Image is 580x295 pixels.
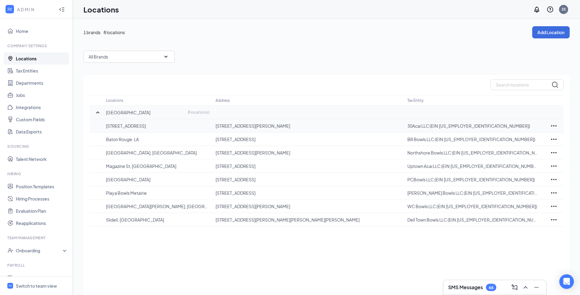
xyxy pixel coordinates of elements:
[550,162,557,170] svg: Ellipses
[16,113,68,126] a: Custom Fields
[106,203,209,209] p: [GEOGRAPHIC_DATA][PERSON_NAME], [GEOGRAPHIC_DATA]
[16,205,68,217] a: Evaluation Plan
[106,136,209,142] p: Baton Rouge. LA
[550,203,557,210] svg: Ellipses
[511,284,518,291] svg: ComposeMessage
[216,217,401,223] p: [STREET_ADDRESS][PERSON_NAME][PERSON_NAME][PERSON_NAME]
[16,272,68,284] a: Payroll Entities
[16,217,68,229] a: Reapplications
[16,25,68,37] a: Home
[521,283,530,292] button: ChevronUp
[559,274,574,289] div: Open Intercom Messenger
[216,98,230,103] p: Address
[16,101,68,113] a: Integrations
[407,163,538,169] p: Uptown Acai LLC (EIN:[US_EMPLOYER_IDENTIFICATION_NUMBER])
[7,43,67,48] div: Company Settings
[7,263,67,268] div: Payroll
[17,6,53,12] div: ADMIN
[106,217,209,223] p: Slidell, [GEOGRAPHIC_DATA]
[547,6,554,13] svg: QuestionInfo
[510,283,519,292] button: ComposeMessage
[551,81,559,88] svg: MagnifyingGlass
[89,54,108,60] p: All Brands
[7,144,67,149] div: Sourcing
[7,247,13,254] svg: UserCheck
[550,176,557,183] svg: Ellipses
[16,180,68,193] a: Position Templates
[407,98,424,103] p: Tax Entity
[522,284,529,291] svg: ChevronUp
[407,136,538,142] p: BR Bowls LLC (EIN:[US_EMPLOYER_IDENTIFICATION_NUMBER])
[407,123,538,129] p: 30Acai LLC (EIN:[US_EMPLOYER_IDENTIFICATION_NUMBER])
[216,136,401,142] p: [STREET_ADDRESS]
[16,126,68,138] a: Data Exports
[106,190,209,196] p: Playa Bowls Metairie
[104,29,125,36] span: 8 locations
[162,53,170,60] svg: SmallChevronDown
[407,190,538,196] p: [PERSON_NAME] Bowls LLC (EIN:[US_EMPLOYER_IDENTIFICATION_NUMBER])
[533,6,540,13] svg: Notifications
[216,163,401,169] p: [STREET_ADDRESS]
[550,149,557,156] svg: Ellipses
[532,26,570,38] button: Add Location
[407,150,538,156] p: Northshore Bowls LLC (EIN:[US_EMPLOYER_IDENTIFICATION_NUMBER])
[106,163,209,169] p: Magazine St, [GEOGRAPHIC_DATA]
[16,77,68,89] a: Departments
[550,122,557,130] svg: Ellipses
[407,217,538,223] p: Dell Town Bowls LLC (EIN:[US_EMPLOYER_IDENTIFICATION_NUMBER])
[550,216,557,223] svg: Ellipses
[407,176,538,183] p: PCBowls LLC (EIN:[US_EMPLOYER_IDENTIFICATION_NUMBER])
[94,109,101,116] svg: SmallChevronUp
[106,109,150,116] p: [GEOGRAPHIC_DATA]
[8,284,12,288] svg: WorkstreamLogo
[83,4,119,15] h1: Locations
[216,150,401,156] p: [STREET_ADDRESS][PERSON_NAME]
[532,283,541,292] button: Minimize
[106,176,209,183] p: [GEOGRAPHIC_DATA]
[561,7,566,12] div: 3S
[7,235,67,240] div: Team Management
[16,65,68,77] a: Tax Entities
[16,247,63,254] div: Onboarding
[489,285,494,290] div: 66
[106,98,123,103] p: Locations
[216,123,401,129] p: [STREET_ADDRESS][PERSON_NAME]
[83,29,100,36] span: 1 brands
[16,153,68,165] a: Talent Network
[106,150,209,156] p: [GEOGRAPHIC_DATA], [GEOGRAPHIC_DATA]
[216,190,401,196] p: [STREET_ADDRESS]
[550,136,557,143] svg: Ellipses
[188,110,209,115] p: 8 location(s)
[16,89,68,101] a: Jobs
[16,283,57,289] div: Switch to team view
[407,203,538,209] p: WC Bowls LLC (EIN:[US_EMPLOYER_IDENTIFICATION_NUMBER])
[16,193,68,205] a: Hiring Processes
[16,52,68,65] a: Locations
[216,176,401,183] p: [STREET_ADDRESS]
[7,6,13,12] svg: WorkstreamLogo
[550,189,557,197] svg: Ellipses
[216,203,401,209] p: [STREET_ADDRESS][PERSON_NAME]
[533,284,540,291] svg: Minimize
[490,79,564,90] input: Search locations
[448,284,483,291] h3: SMS Messages
[106,123,209,129] p: [STREET_ADDRESS]
[59,6,65,12] svg: Collapse
[7,171,67,176] div: Hiring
